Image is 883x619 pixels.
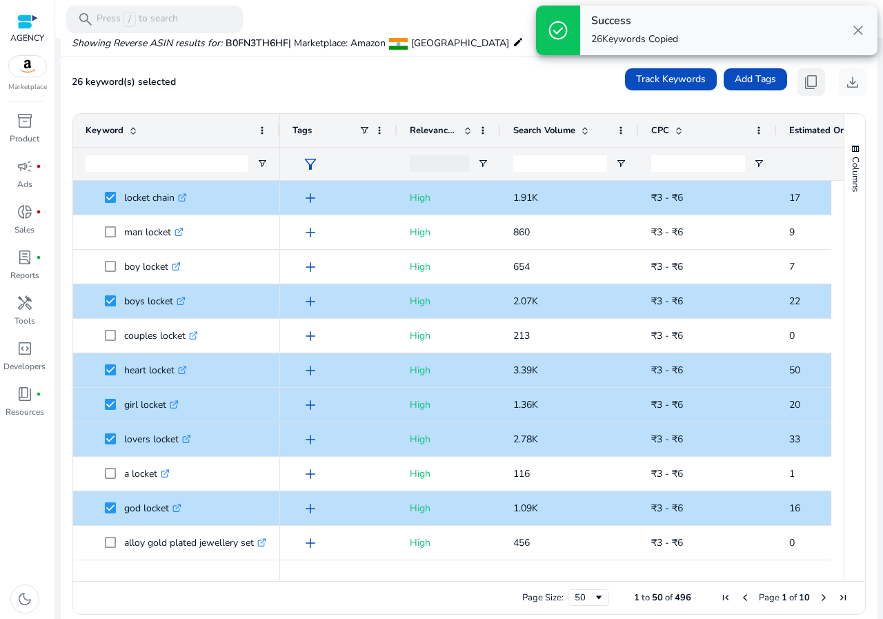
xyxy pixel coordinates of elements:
[124,391,179,419] p: girl locket
[288,37,386,50] span: | Marketplace: Amazon
[124,287,186,315] p: boys locket
[513,226,530,239] span: 860
[651,433,683,446] span: ₹3 - ₹6
[411,37,509,50] span: [GEOGRAPHIC_DATA]
[513,433,538,446] span: 2.78K
[410,124,458,137] span: Relevance Score
[302,156,319,173] span: filter_alt
[651,536,683,549] span: ₹3 - ₹6
[10,269,39,282] p: Reports
[17,158,33,175] span: campaign
[789,226,795,239] span: 9
[789,124,872,137] span: Estimated Orders/Month
[17,386,33,402] span: book_4
[789,329,795,342] span: 0
[124,563,179,591] p: om locket
[651,364,683,377] span: ₹3 - ₹6
[17,204,33,220] span: donut_small
[410,529,488,557] p: High
[789,502,800,515] span: 16
[302,328,319,344] span: add
[759,591,780,604] span: Page
[302,259,319,275] span: add
[591,32,678,46] p: Keywords Copied
[789,364,800,377] span: 50
[77,11,94,28] span: search
[17,591,33,607] span: dark_mode
[513,191,538,204] span: 1.91K
[651,295,683,308] span: ₹3 - ₹6
[226,37,288,50] span: B0FN3TH6HF
[36,391,41,397] span: fiber_manual_record
[837,592,849,603] div: Last Page
[86,124,123,137] span: Keyword
[17,340,33,357] span: code_blocks
[789,433,800,446] span: 33
[6,406,44,418] p: Resources
[753,158,764,169] button: Open Filter Menu
[124,460,170,488] p: a locket
[124,529,266,557] p: alloy gold plated jewellery set
[740,592,751,603] div: Previous Page
[568,589,609,606] div: Page Size
[124,494,181,522] p: god locket
[513,34,524,50] mat-icon: edit
[302,190,319,206] span: add
[410,184,488,212] p: High
[123,12,136,27] span: /
[665,591,673,604] span: of
[651,226,683,239] span: ₹3 - ₹6
[513,467,530,480] span: 116
[9,56,46,77] img: amazon.svg
[124,218,183,246] p: man locket
[302,431,319,448] span: add
[124,356,187,384] p: heart locket
[782,591,787,604] span: 1
[124,253,181,281] p: boy locket
[36,255,41,260] span: fiber_manual_record
[410,425,488,453] p: High
[651,155,745,172] input: CPC Filter Input
[625,68,717,90] button: Track Keywords
[799,591,810,604] span: 10
[410,287,488,315] p: High
[14,224,34,236] p: Sales
[124,184,187,212] p: locket chain
[10,132,39,145] p: Product
[675,591,691,604] span: 496
[72,37,222,50] i: Showing Reverse ASIN results for:
[720,592,731,603] div: First Page
[302,293,319,310] span: add
[17,178,32,190] p: Ads
[17,249,33,266] span: lab_profile
[547,19,569,41] span: check_circle
[410,563,488,591] p: High
[839,68,866,96] button: download
[651,191,683,204] span: ₹3 - ₹6
[36,209,41,215] span: fiber_manual_record
[513,502,538,515] span: 1.09K
[3,360,46,373] p: Developers
[302,466,319,482] span: add
[513,329,530,342] span: 213
[849,157,862,192] span: Columns
[724,68,787,90] button: Add Tags
[803,74,820,90] span: content_copy
[651,124,669,137] span: CPC
[634,591,639,604] span: 1
[72,75,176,88] span: 26 keyword(s) selected
[410,494,488,522] p: High
[651,467,683,480] span: ₹3 - ₹6
[292,124,312,137] span: Tags
[410,218,488,246] p: High
[513,155,607,172] input: Search Volume Filter Input
[651,398,683,411] span: ₹3 - ₹6
[302,397,319,413] span: add
[17,295,33,311] span: handyman
[797,68,825,96] button: content_copy
[124,425,191,453] p: lovers locket
[410,391,488,419] p: High
[36,164,41,169] span: fiber_manual_record
[789,295,800,308] span: 22
[651,260,683,273] span: ₹3 - ₹6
